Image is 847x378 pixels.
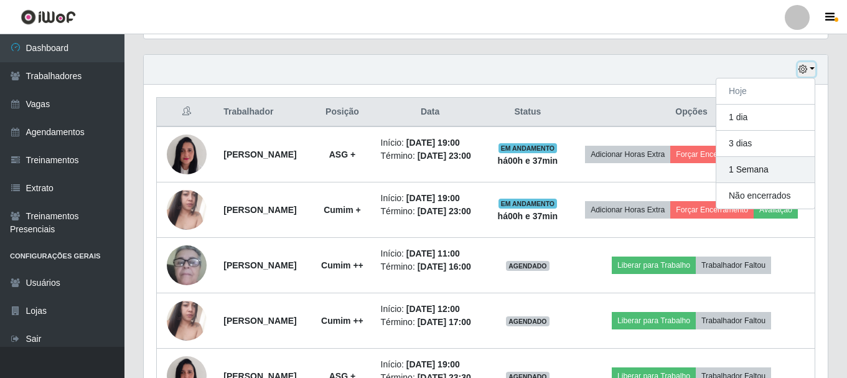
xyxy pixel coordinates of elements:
[716,78,815,105] button: Hoje
[498,156,558,166] strong: há 00 h e 37 min
[612,312,696,329] button: Liberar para Trabalho
[381,192,480,205] li: Início:
[670,201,754,219] button: Forçar Encerramento
[612,257,696,274] button: Liberar para Trabalho
[381,205,480,218] li: Término:
[754,201,798,219] button: Avaliação
[216,98,311,127] th: Trabalhador
[406,248,460,258] time: [DATE] 11:00
[418,317,471,327] time: [DATE] 17:00
[716,105,815,131] button: 1 dia
[506,316,550,326] span: AGENDADO
[381,136,480,149] li: Início:
[321,260,363,270] strong: Cumim ++
[21,9,76,25] img: CoreUI Logo
[373,98,487,127] th: Data
[716,131,815,157] button: 3 dias
[568,98,815,127] th: Opções
[381,316,480,329] li: Término:
[167,285,207,356] img: 1733109186432.jpeg
[418,206,471,216] time: [DATE] 23:00
[498,143,558,153] span: EM ANDAMENTO
[487,98,568,127] th: Status
[696,312,771,329] button: Trabalhador Faltou
[670,146,754,163] button: Forçar Encerramento
[311,98,373,127] th: Posição
[381,247,480,260] li: Início:
[321,316,363,326] strong: Cumim ++
[167,128,207,181] img: 1738600380232.jpeg
[381,260,480,273] li: Término:
[716,183,815,209] button: Não encerrados
[223,316,296,326] strong: [PERSON_NAME]
[223,149,296,159] strong: [PERSON_NAME]
[498,211,558,221] strong: há 00 h e 37 min
[418,151,471,161] time: [DATE] 23:00
[498,199,558,209] span: EM ANDAMENTO
[585,146,670,163] button: Adicionar Horas Extra
[406,304,460,314] time: [DATE] 12:00
[167,174,207,245] img: 1733109186432.jpeg
[406,138,460,148] time: [DATE] 19:00
[696,257,771,274] button: Trabalhador Faltou
[381,149,480,163] li: Término:
[324,205,361,215] strong: Cumim +
[381,303,480,316] li: Início:
[329,149,355,159] strong: ASG +
[506,261,550,271] span: AGENDADO
[167,224,207,306] img: 1705182808004.jpeg
[223,205,296,215] strong: [PERSON_NAME]
[716,157,815,183] button: 1 Semana
[406,359,460,369] time: [DATE] 19:00
[418,262,471,272] time: [DATE] 16:00
[406,193,460,203] time: [DATE] 19:00
[585,201,670,219] button: Adicionar Horas Extra
[381,358,480,371] li: Início:
[223,260,296,270] strong: [PERSON_NAME]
